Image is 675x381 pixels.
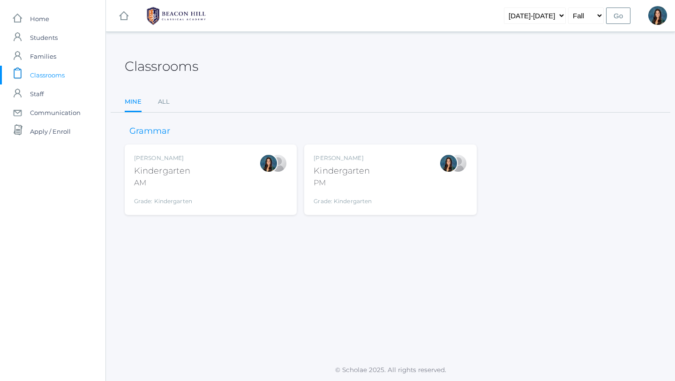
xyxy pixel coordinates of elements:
div: [PERSON_NAME] [314,154,372,162]
input: Go [606,8,630,24]
a: Mine [125,92,142,113]
h2: Classrooms [125,59,198,74]
span: Students [30,28,58,47]
div: Maureen Doyle [449,154,467,173]
span: Families [30,47,56,66]
span: Classrooms [30,66,65,84]
p: © Scholae 2025. All rights reserved. [106,365,675,374]
div: Grade: Kindergarten [314,192,372,206]
span: Apply / Enroll [30,122,71,141]
div: Maureen Doyle [269,154,287,173]
h3: Grammar [125,127,175,136]
a: All [158,92,170,111]
div: Jordyn Dewey [648,6,667,25]
div: Grade: Kindergarten [134,192,192,206]
span: Staff [30,84,44,103]
img: BHCALogos-05-308ed15e86a5a0abce9b8dd61676a3503ac9727e845dece92d48e8588c001991.png [141,4,211,28]
div: PM [314,177,372,189]
div: Kindergarten [134,165,192,177]
div: Kindergarten [314,165,372,177]
span: Home [30,9,49,28]
div: [PERSON_NAME] [134,154,192,162]
div: Jordyn Dewey [259,154,278,173]
span: Communication [30,103,81,122]
div: AM [134,177,192,189]
div: Jordyn Dewey [439,154,458,173]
